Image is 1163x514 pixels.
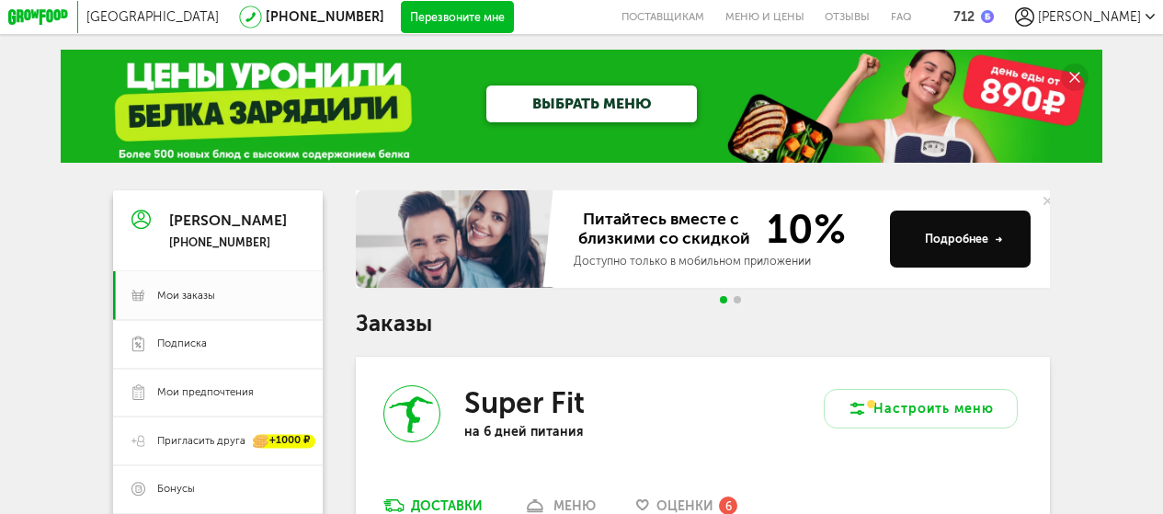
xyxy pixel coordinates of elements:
[254,434,315,448] div: +1000 ₽
[113,369,323,417] a: Мои предпочтения
[113,417,323,465] a: Пригласить друга +1000 ₽
[157,337,207,351] span: Подписка
[486,86,696,122] a: ВЫБРАТЬ МЕНЮ
[755,210,846,250] span: 10%
[734,296,741,303] span: Go to slide 2
[656,498,713,514] span: Оценки
[169,212,287,229] div: [PERSON_NAME]
[113,320,323,369] a: Подписка
[401,1,514,33] button: Перезвоните мне
[553,498,596,514] div: меню
[411,498,483,514] div: Доставки
[464,385,585,420] h3: Super Fit
[953,9,975,25] div: 712
[113,271,323,320] a: Мои заказы
[169,235,287,250] div: [PHONE_NUMBER]
[356,190,558,287] img: family-banner.579af9d.jpg
[356,314,1050,335] h1: Заказы
[574,253,877,269] div: Доступно только в мобильном приложении
[157,289,215,303] span: Мои заказы
[157,482,195,497] span: Бонусы
[925,231,1003,247] div: Подробнее
[824,389,1018,428] button: Настроить меню
[86,9,219,25] span: [GEOGRAPHIC_DATA]
[981,10,994,23] img: bonus_b.cdccf46.png
[720,296,727,303] span: Go to slide 1
[157,434,245,449] span: Пригласить друга
[464,424,674,440] p: на 6 дней питания
[890,211,1031,267] button: Подробнее
[157,385,254,400] span: Мои предпочтения
[266,9,384,25] a: [PHONE_NUMBER]
[1038,9,1141,25] span: [PERSON_NAME]
[113,465,323,514] a: Бонусы
[574,210,755,250] span: Питайтесь вместе с близкими со скидкой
